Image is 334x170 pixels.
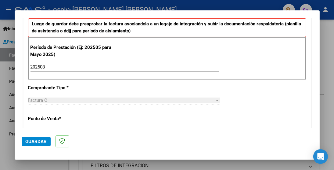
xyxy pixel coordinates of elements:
strong: Luego de guardar debe preaprobar la factura asociandola a un legajo de integración y subir la doc... [32,21,301,34]
p: Punto de Venta [28,115,112,122]
span: Factura C [28,98,48,103]
span: Guardar [26,139,47,144]
p: Comprobante Tipo * [28,84,112,91]
button: Guardar [22,137,51,146]
p: Período de Prestación (Ej: 202505 para Mayo 2025) [31,44,113,58]
div: Open Intercom Messenger [313,149,328,164]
